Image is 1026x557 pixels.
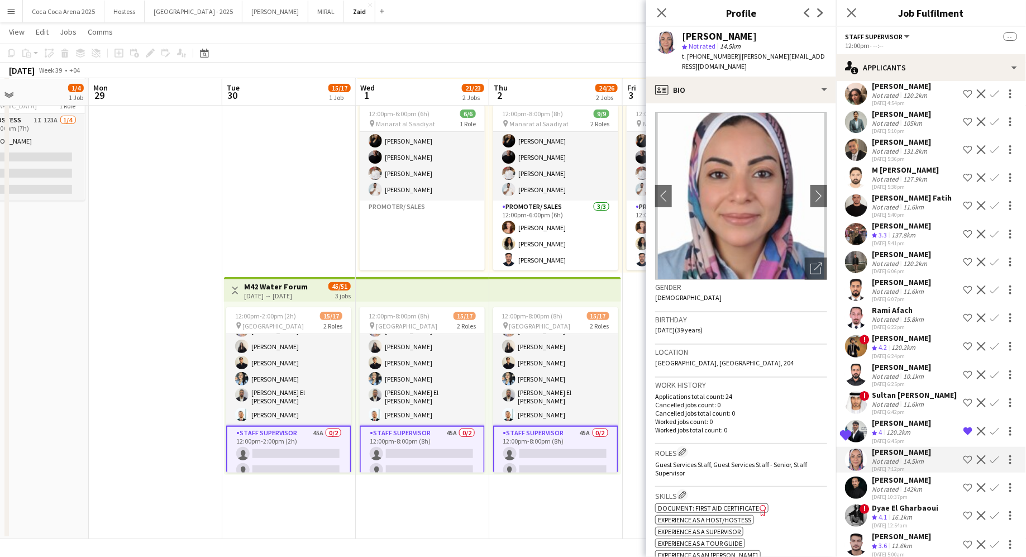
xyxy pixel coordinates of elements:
[590,120,609,128] span: 2 Roles
[872,99,931,107] div: [DATE] 4:54pm
[872,475,931,485] div: [PERSON_NAME]
[235,312,296,320] span: 12:00pm-2:00pm (2h)
[244,292,308,300] div: [DATE] → [DATE]
[502,312,563,320] span: 12:00pm-8:00pm (8h)
[360,83,375,93] span: Wed
[655,112,827,280] img: Crew avatar or photo
[901,203,926,211] div: 11.6km
[360,82,485,201] app-card-role: [PERSON_NAME][PERSON_NAME][PERSON_NAME][PERSON_NAME][PERSON_NAME][PERSON_NAME]
[689,42,715,50] span: Not rated
[872,372,901,380] div: Not rated
[655,401,827,409] p: Cancelled jobs count: 0
[655,380,827,390] h3: Work history
[901,400,926,408] div: 11.6km
[360,426,485,482] app-card-role: Staff Supervisor45A0/212:00pm-8:00pm (8h)
[872,109,931,119] div: [PERSON_NAME]
[360,105,485,270] app-job-card: 12:00pm-6:00pm (6h)6/6 Manarat al Saadiyat1 Role[PERSON_NAME][PERSON_NAME][PERSON_NAME][PERSON_NA...
[889,541,914,551] div: 11.6km
[323,322,342,330] span: 2 Roles
[872,221,931,231] div: [PERSON_NAME]
[23,1,104,22] button: Coca Coca Arena 2025
[60,102,76,110] span: 1 Role
[9,65,35,76] div: [DATE]
[242,1,308,22] button: [PERSON_NAME]
[872,81,931,91] div: [PERSON_NAME]
[872,457,901,465] div: Not rated
[655,409,827,417] p: Cancelled jobs total count: 0
[901,287,926,296] div: 11.6km
[493,105,618,270] app-job-card: 12:00pm-8:00pm (8h)9/9 Manarat al Saadiyat2 Roles[PERSON_NAME][PERSON_NAME][PERSON_NAME][PERSON_N...
[872,249,931,259] div: [PERSON_NAME]
[872,408,957,416] div: [DATE] 6:42pm
[359,89,375,102] span: 1
[872,137,931,147] div: [PERSON_NAME]
[879,513,887,521] span: 4.1
[594,110,609,118] span: 9/9
[872,240,931,247] div: [DATE] 5:41pm
[655,315,827,325] h3: Birthday
[244,282,308,292] h3: M42 Water Forum
[4,25,29,39] a: View
[69,93,83,102] div: 1 Job
[627,82,752,201] app-card-role: [PERSON_NAME][PERSON_NAME][PERSON_NAME][PERSON_NAME][PERSON_NAME][PERSON_NAME]
[658,527,741,536] span: Experience as a Supervisor
[872,485,901,493] div: Not rated
[369,312,430,320] span: 12:00pm-8:00pm (8h)
[872,493,931,501] div: [DATE] 10:37pm
[83,25,117,39] a: Comms
[104,1,145,22] button: Hostess
[376,322,437,330] span: [GEOGRAPHIC_DATA]
[460,110,476,118] span: 6/6
[226,307,351,473] app-job-card: 12:00pm-2:00pm (2h)15/17 [GEOGRAPHIC_DATA]2 Roles[PERSON_NAME][PERSON_NAME][PERSON_NAME][PERSON_N...
[457,322,476,330] span: 2 Roles
[493,201,618,271] app-card-role: Promoter/ Sales3/312:00pm-6:00pm (6h)[PERSON_NAME][PERSON_NAME][PERSON_NAME]
[845,32,912,41] button: Staff Supervisor
[872,465,931,473] div: [DATE] 7:12pm
[872,296,931,303] div: [DATE] 6:07pm
[655,460,807,477] span: Guest Services Staff, Guest Services Staff - Senior, Staff Supervisor
[872,175,901,183] div: Not rated
[872,380,931,388] div: [DATE] 6:25pm
[845,32,903,41] span: Staff Supervisor
[1004,32,1017,41] span: --
[627,201,752,271] app-card-role: Promoter/ Sales3/312:00pm-6:00pm (6h)[PERSON_NAME][PERSON_NAME][PERSON_NAME]
[860,335,870,345] span: !
[872,362,931,372] div: [PERSON_NAME]
[242,322,304,330] span: [GEOGRAPHIC_DATA]
[682,52,740,60] span: t. [PHONE_NUMBER]
[646,77,836,103] div: Bio
[9,27,25,37] span: View
[889,231,918,240] div: 137.8km
[872,183,939,191] div: [DATE] 5:38pm
[872,305,926,315] div: Rami Afach
[145,1,242,22] button: [GEOGRAPHIC_DATA] - 2025
[901,175,929,183] div: 127.9km
[879,231,887,239] span: 3.3
[69,66,80,74] div: +04
[493,307,618,473] div: 12:00pm-8:00pm (8h)15/17 [GEOGRAPHIC_DATA]2 Roles[PERSON_NAME][PERSON_NAME][PERSON_NAME][PERSON_N...
[901,372,926,380] div: 10.1km
[93,83,108,93] span: Mon
[872,211,952,218] div: [DATE] 5:40pm
[872,418,931,428] div: [PERSON_NAME]
[68,84,84,92] span: 1/4
[493,82,618,201] app-card-role: [PERSON_NAME][PERSON_NAME][PERSON_NAME][PERSON_NAME][PERSON_NAME][PERSON_NAME]
[901,147,929,155] div: 131.8km
[627,105,752,270] div: 12:00pm-7:00pm (7h)9/9 Manarat al Saadiyat2 Roles[PERSON_NAME][PERSON_NAME][PERSON_NAME][PERSON_N...
[454,312,476,320] span: 15/17
[344,1,375,22] button: Zaid
[872,315,901,323] div: Not rated
[901,457,926,465] div: 14.5km
[360,307,485,473] app-job-card: 12:00pm-8:00pm (8h)15/17 [GEOGRAPHIC_DATA]2 Roles[PERSON_NAME][PERSON_NAME][PERSON_NAME][PERSON_N...
[88,27,113,37] span: Comms
[872,268,931,275] div: [DATE] 6:06pm
[655,417,827,426] p: Worked jobs count: 0
[646,6,836,20] h3: Profile
[626,89,636,102] span: 3
[226,426,351,482] app-card-role: Staff Supervisor45A0/212:00pm-2:00pm (2h)
[872,259,901,268] div: Not rated
[805,258,827,280] div: Open photos pop-in
[655,489,827,501] h3: Skills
